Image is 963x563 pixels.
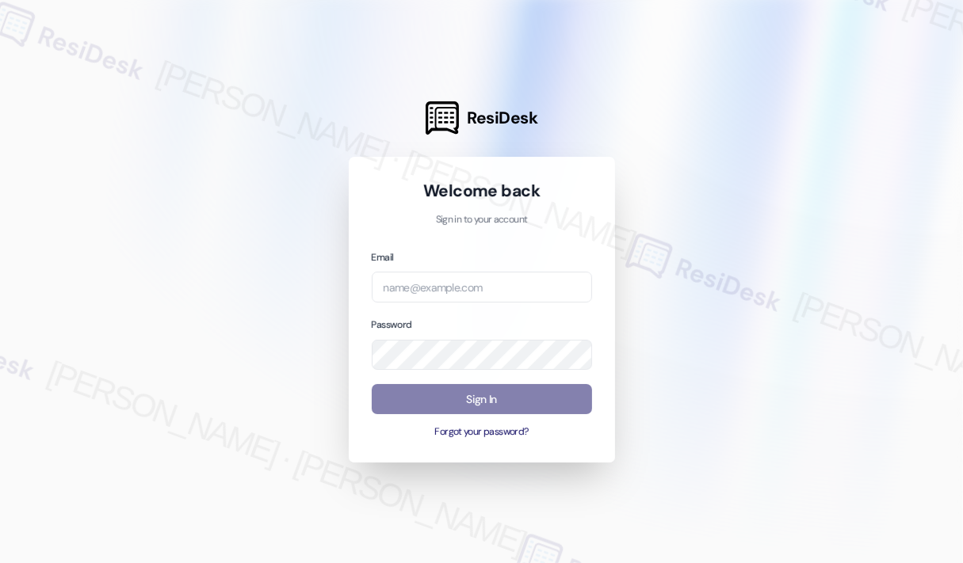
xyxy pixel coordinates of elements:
[426,101,459,135] img: ResiDesk Logo
[372,272,592,302] input: name@example.com
[467,107,537,129] span: ResiDesk
[372,384,592,415] button: Sign In
[372,425,592,439] button: Forgot your password?
[372,213,592,227] p: Sign in to your account
[372,251,394,264] label: Email
[372,318,412,331] label: Password
[372,180,592,202] h1: Welcome back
